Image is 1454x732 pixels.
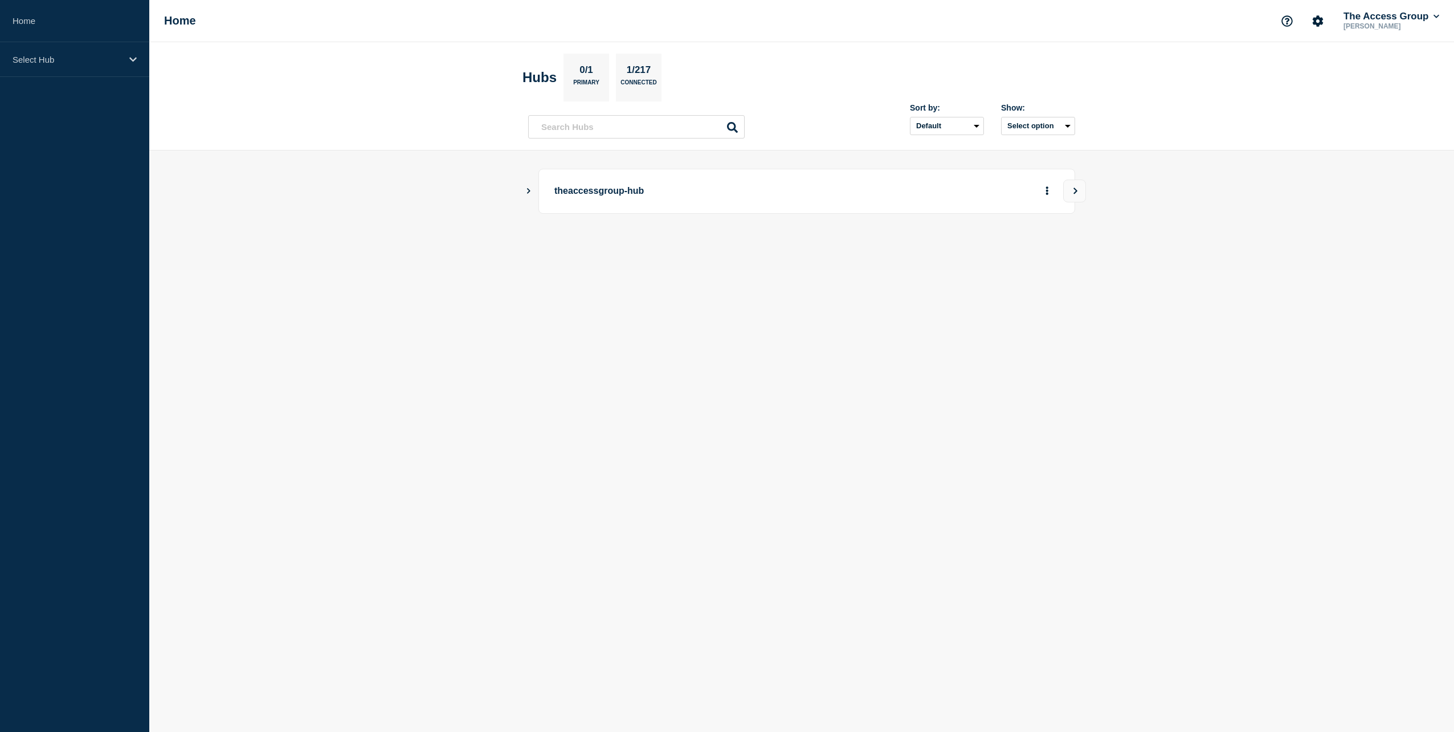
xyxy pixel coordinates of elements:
button: Account settings [1306,9,1330,33]
button: The Access Group [1341,11,1441,22]
p: 1/217 [622,64,655,79]
p: [PERSON_NAME] [1341,22,1441,30]
p: Primary [573,79,599,91]
h2: Hubs [522,70,557,86]
div: Show: [1001,103,1075,112]
p: Connected [620,79,656,91]
p: theaccessgroup-hub [554,181,869,202]
button: Support [1275,9,1299,33]
input: Search Hubs [528,115,745,139]
p: Select Hub [13,55,122,64]
h1: Home [164,14,196,27]
p: 0/1 [575,64,598,79]
button: Show Connected Hubs [526,187,532,196]
div: Sort by: [910,103,984,112]
button: Select option [1001,117,1075,135]
select: Sort by [910,117,984,135]
button: View [1063,180,1086,202]
button: More actions [1040,181,1055,202]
